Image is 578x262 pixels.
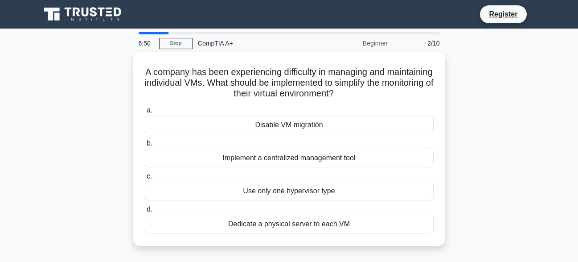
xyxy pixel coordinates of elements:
a: Register [484,8,523,20]
div: Disable VM migration [145,116,434,134]
div: CompTIA A+ [193,34,315,52]
div: Use only one hypervisor type [145,182,434,200]
div: 2/10 [393,34,445,52]
span: c. [147,172,152,180]
div: Implement a centralized management tool [145,149,434,167]
h5: A company has been experiencing difficulty in managing and maintaining individual VMs. What shoul... [144,67,435,100]
div: 6:50 [133,34,159,52]
span: b. [147,139,152,147]
span: a. [147,106,152,114]
div: Beginner [315,34,393,52]
a: Stop [159,38,193,49]
div: Dedicate a physical server to each VM [145,215,434,233]
span: d. [147,205,152,213]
